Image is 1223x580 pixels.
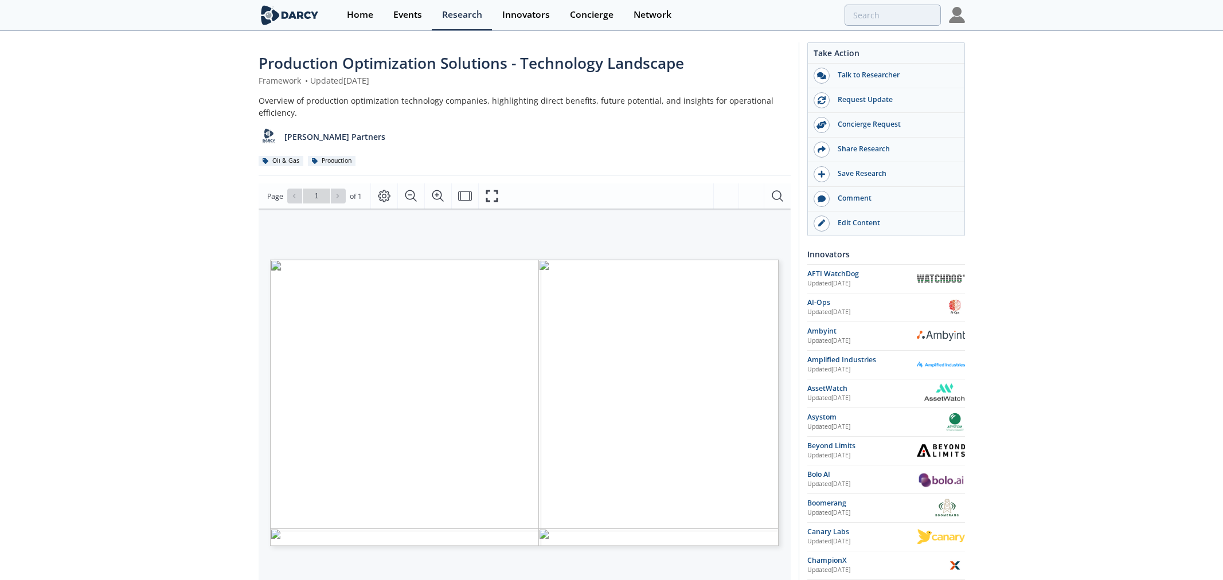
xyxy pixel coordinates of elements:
a: Canary Labs Updated[DATE] Canary Labs [807,527,965,547]
div: Updated [DATE] [807,537,917,546]
a: Edit Content [808,211,964,236]
div: Save Research [830,168,958,179]
div: Innovators [807,244,965,264]
div: Updated [DATE] [807,308,945,317]
div: Updated [DATE] [807,451,917,460]
img: Bolo AI [917,470,965,488]
a: AI-Ops Updated[DATE] AI-Ops [807,297,965,318]
div: Updated [DATE] [807,394,924,403]
div: Amplified Industries [807,355,917,365]
div: Take Action [808,47,964,64]
div: Home [347,10,373,19]
div: Updated [DATE] [807,336,917,346]
img: AFTI WatchDog [917,275,965,283]
img: AI-Ops [945,297,965,318]
div: Asystom [807,412,945,422]
div: Edit Content [830,218,958,228]
img: AssetWatch [924,383,965,403]
iframe: chat widget [1175,534,1212,569]
div: Innovators [502,10,550,19]
div: Network [634,10,671,19]
img: Asystom [945,412,965,432]
div: Updated [DATE] [807,422,945,432]
div: Talk to Researcher [830,70,958,80]
div: Beyond Limits [807,441,917,451]
a: Ambyint Updated[DATE] Ambyint [807,326,965,346]
div: Updated [DATE] [807,508,931,518]
div: Concierge [570,10,614,19]
div: Ambyint [807,326,917,336]
img: Amplified Industries [917,362,965,368]
div: Canary Labs [807,527,917,537]
a: Beyond Limits Updated[DATE] Beyond Limits [807,441,965,461]
span: • [303,75,310,86]
a: Amplified Industries Updated[DATE] Amplified Industries [807,355,965,375]
div: Oil & Gas [259,156,304,166]
img: Beyond Limits [917,444,965,457]
img: ChampionX [945,555,965,575]
span: Production Optimization Solutions - Technology Landscape [259,53,684,73]
img: Canary Labs [917,529,965,544]
div: Bolo AI [807,469,917,480]
div: Updated [DATE] [807,365,917,374]
div: Research [442,10,482,19]
a: Bolo AI Updated[DATE] Bolo AI [807,469,965,489]
div: Framework Updated [DATE] [259,75,791,87]
a: Boomerang Updated[DATE] Boomerang [807,498,965,518]
div: ChampionX [807,555,945,566]
p: [PERSON_NAME] Partners [284,131,385,143]
img: Boomerang [931,498,965,518]
a: Asystom Updated[DATE] Asystom [807,412,965,432]
a: ChampionX Updated[DATE] ChampionX [807,555,965,575]
img: Ambyint [917,331,965,340]
div: Events [393,10,422,19]
div: Request Update [830,95,958,105]
div: AI-Ops [807,297,945,308]
div: Concierge Request [830,119,958,130]
a: AssetWatch Updated[DATE] AssetWatch [807,383,965,403]
div: AssetWatch [807,383,924,394]
div: AFTI WatchDog [807,269,917,279]
a: AFTI WatchDog Updated[DATE] AFTI WatchDog [807,269,965,289]
div: Comment [830,193,958,203]
div: Updated [DATE] [807,279,917,288]
div: Updated [DATE] [807,566,945,575]
img: Profile [949,7,965,23]
div: Updated [DATE] [807,480,917,489]
img: logo-wide.svg [259,5,321,25]
input: Advanced Search [845,5,941,26]
div: Share Research [830,144,958,154]
div: Production [308,156,356,166]
div: Overview of production optimization technology companies, highlighting direct benefits, future po... [259,95,791,119]
div: Boomerang [807,498,931,508]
